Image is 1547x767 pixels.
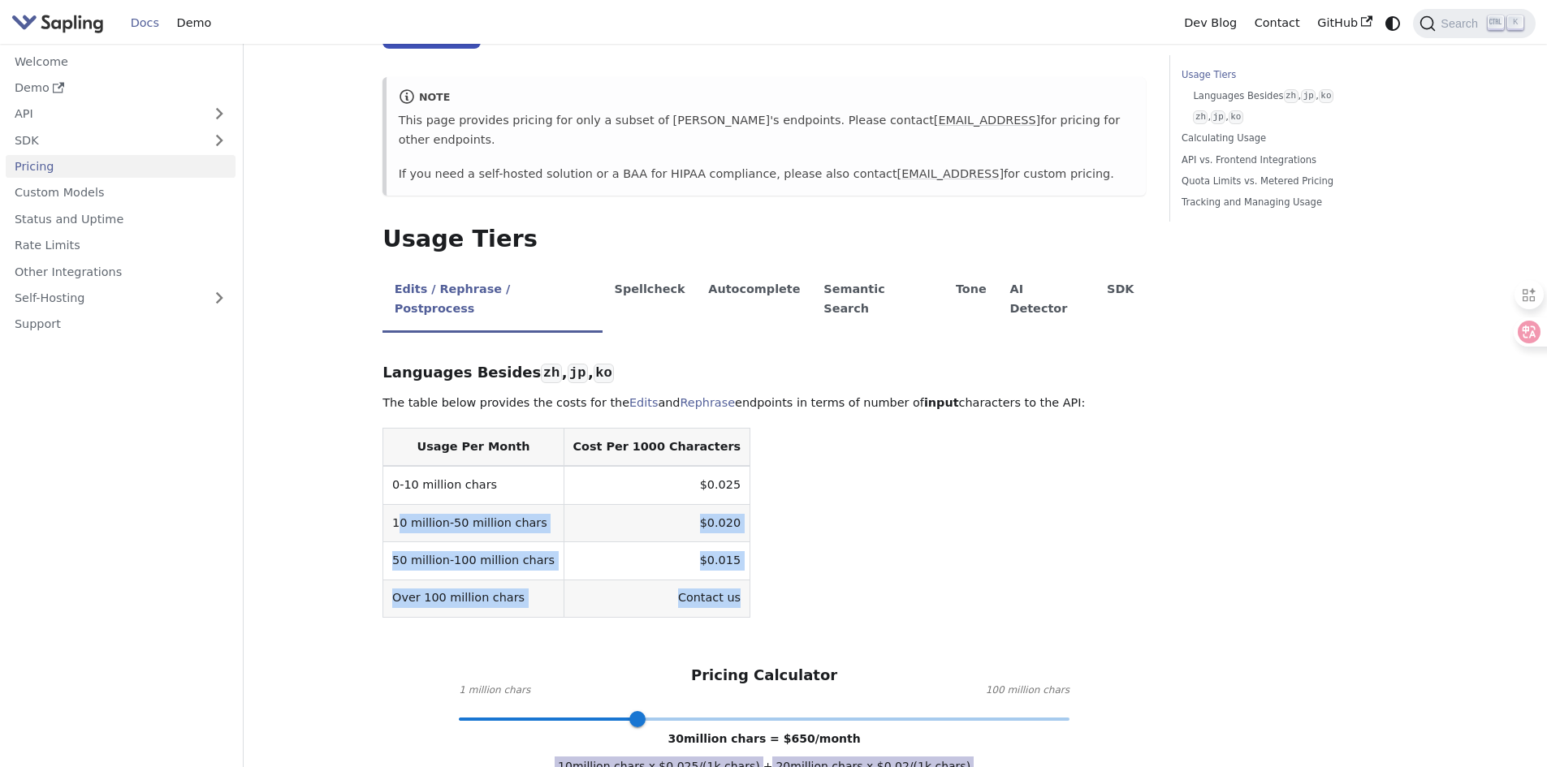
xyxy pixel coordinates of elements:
td: $0.015 [564,542,750,580]
a: Custom Models [6,181,236,205]
button: Switch between dark and light mode (currently system mode) [1381,11,1405,35]
a: SDK [6,128,203,152]
li: SDK [1095,269,1146,333]
li: Tone [944,269,999,333]
button: Expand sidebar category 'SDK' [203,128,236,152]
a: Usage Tiers [1182,67,1402,83]
button: Search (Ctrl+K) [1413,9,1535,38]
li: Autocomplete [697,269,812,333]
a: Tracking and Managing Usage [1182,195,1402,210]
a: Demo [168,11,220,36]
a: API [6,102,203,126]
span: 1 million chars [459,683,530,699]
p: If you need a self-hosted solution or a BAA for HIPAA compliance, please also contact for custom ... [399,165,1134,184]
th: Cost Per 1000 Characters [564,429,750,467]
li: Spellcheck [603,269,697,333]
span: 100 million chars [986,683,1070,699]
p: This page provides pricing for only a subset of [PERSON_NAME]'s endpoints. Please contact for pri... [399,111,1134,150]
a: Support [6,312,236,336]
td: 10 million-50 million chars [383,504,564,541]
td: $0.020 [564,504,750,541]
a: Dev Blog [1175,11,1245,36]
img: Sapling.ai [11,11,104,35]
a: Docs [122,11,168,36]
a: Welcome [6,50,236,73]
code: jp [568,364,588,383]
h3: Languages Besides , , [382,364,1146,382]
td: 0-10 million chars [383,466,564,504]
code: zh [1193,110,1208,124]
a: Demo [6,76,236,100]
h3: Pricing Calculator [691,666,837,685]
h2: Usage Tiers [382,225,1146,254]
a: Rate Limits [6,234,236,257]
a: Pricing [6,155,236,179]
li: Semantic Search [812,269,944,333]
td: Over 100 million chars [383,580,564,617]
a: Other Integrations [6,260,236,283]
a: Contact [1246,11,1309,36]
a: Sapling.ai [11,11,110,35]
a: Calculating Usage [1182,131,1402,146]
code: jp [1211,110,1225,124]
span: 30 million chars = $ 650 /month [668,732,861,745]
a: GitHub [1308,11,1381,36]
div: note [399,88,1134,108]
button: Expand sidebar category 'API' [203,102,236,126]
a: Status and Uptime [6,207,236,231]
a: Quota Limits vs. Metered Pricing [1182,174,1402,189]
td: $0.025 [564,466,750,504]
li: AI Detector [998,269,1095,333]
td: Contact us [564,580,750,617]
code: jp [1301,89,1316,103]
a: API vs. Frontend Integrations [1182,153,1402,168]
li: Edits / Rephrase / Postprocess [382,269,603,333]
code: zh [1284,89,1299,103]
a: Languages Besideszh,jp,ko [1193,88,1396,104]
a: Rephrase [680,396,735,409]
p: The table below provides the costs for the and endpoints in terms of number of characters to the ... [382,394,1146,413]
a: Self-Hosting [6,287,236,310]
td: 50 million-100 million chars [383,542,564,580]
strong: input [924,396,959,409]
code: zh [541,364,561,383]
code: ko [1229,110,1243,124]
a: zh,jp,ko [1193,110,1396,125]
kbd: K [1507,15,1523,30]
span: Search [1436,17,1488,30]
code: ko [594,364,614,383]
a: [EMAIL_ADDRESS] [934,114,1040,127]
th: Usage Per Month [383,429,564,467]
code: ko [1319,89,1333,103]
a: [EMAIL_ADDRESS] [897,167,1004,180]
a: Edits [629,396,658,409]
